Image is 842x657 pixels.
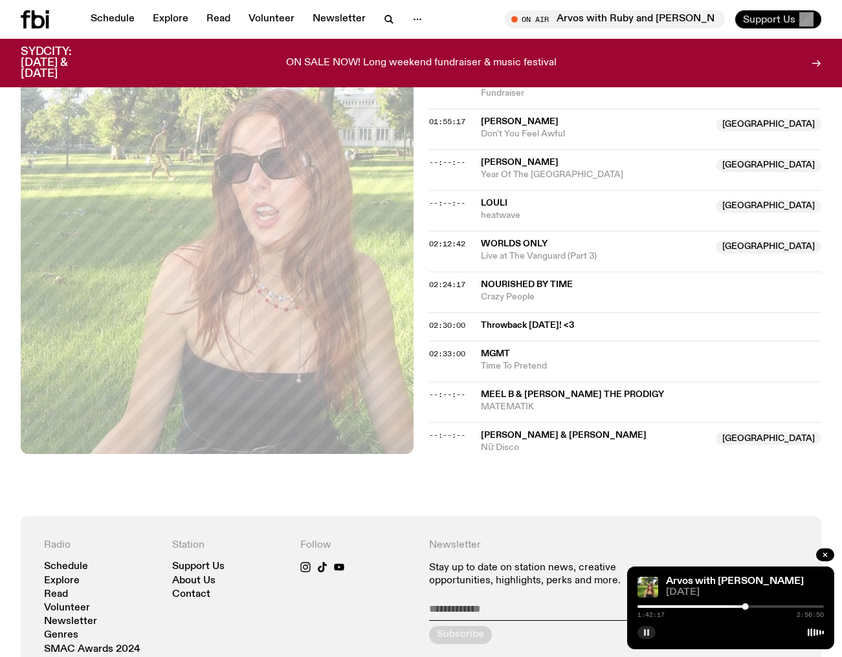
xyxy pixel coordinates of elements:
[481,169,709,181] span: Year Of The [GEOGRAPHIC_DATA]
[429,320,465,330] span: 02:30:00
[481,250,709,263] span: Live at The Vanguard (Part 3)
[637,577,658,598] img: Lizzie Bowles is sitting in a bright green field of grass, with dark sunglasses and a black top. ...
[481,401,822,413] span: MATEMATIK
[44,617,97,627] a: Newsletter
[172,539,285,552] h4: Station
[429,562,670,587] p: Stay up to date on station news, creative opportunities, highlights, perks and more.
[429,279,465,290] span: 02:24:17
[44,603,90,613] a: Volunteer
[44,590,68,599] a: Read
[666,588,824,598] span: [DATE]
[735,10,821,28] button: Support Us
[429,430,465,440] span: --:--:--
[481,87,822,100] span: Fundraiser
[637,612,665,618] span: 1:42:17
[481,158,559,167] span: [PERSON_NAME]
[743,14,795,25] span: Support Us
[481,431,647,440] span: [PERSON_NAME] & [PERSON_NAME]
[481,210,709,222] span: heatwave
[21,47,104,80] h3: SYDCITY: [DATE] & [DATE]
[716,118,821,131] span: [GEOGRAPHIC_DATA]
[481,442,709,454] span: Nữ Disco
[429,349,465,359] span: 02:33:00
[716,241,821,253] span: [GEOGRAPHIC_DATA]
[666,576,804,587] a: Arvos with [PERSON_NAME]
[716,159,821,172] span: [GEOGRAPHIC_DATA]
[429,539,670,552] h4: Newsletter
[481,291,822,303] span: Crazy People
[44,562,88,572] a: Schedule
[172,576,216,586] a: About Us
[305,10,373,28] a: Newsletter
[429,198,465,208] span: --:--:--
[429,281,465,288] button: 02:24:17
[481,117,559,126] span: [PERSON_NAME]
[172,562,225,572] a: Support Us
[429,389,465,400] span: --:--:--
[716,432,821,445] span: [GEOGRAPHIC_DATA]
[429,118,465,125] button: 01:55:17
[797,612,824,618] span: 2:56:50
[429,116,465,127] span: 01:55:17
[44,645,140,654] a: SMAC Awards 2024
[505,10,725,28] button: On AirArvos with Ruby and [PERSON_NAME]
[286,58,557,69] p: ON SALE NOW! Long weekend fundraiser & music festival
[145,10,196,28] a: Explore
[429,322,465,329] button: 02:30:00
[716,200,821,213] span: [GEOGRAPHIC_DATA]
[429,350,465,358] button: 02:33:00
[172,590,210,599] a: Contact
[429,626,492,644] button: Subscribe
[481,128,709,140] span: Don't You Feel Awful
[481,390,664,399] span: Meel B & [PERSON_NAME] The Prodigy
[44,576,80,586] a: Explore
[481,360,822,372] span: Time To Pretend
[429,157,465,167] span: --:--:--
[300,539,413,552] h4: Follow
[481,319,814,332] span: Throwback [DATE]! <3
[429,239,465,249] span: 02:12:42
[481,349,510,358] span: MGMT
[481,199,507,208] span: louli
[199,10,238,28] a: Read
[241,10,302,28] a: Volunteer
[481,280,573,289] span: Nourished By Time
[44,539,157,552] h4: Radio
[429,241,465,248] button: 02:12:42
[44,630,78,640] a: Genres
[481,239,548,248] span: Worlds Only
[83,10,142,28] a: Schedule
